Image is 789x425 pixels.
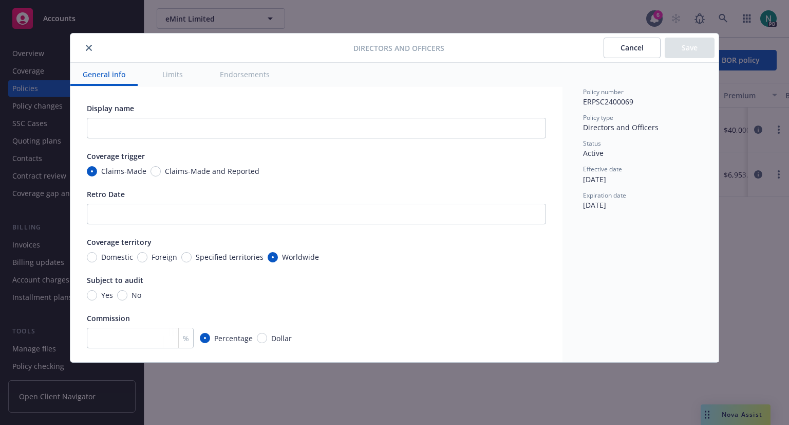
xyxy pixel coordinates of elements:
button: Cancel [604,38,661,58]
span: Percentage [214,333,253,344]
span: Retro Date [87,189,125,199]
span: Premium [87,361,119,371]
span: Subject to audit [87,275,143,285]
input: Specified territories [181,252,192,262]
span: Policy type [583,113,613,122]
button: Limits [150,63,195,86]
span: Minimum Earned Premium [341,361,435,371]
span: Directors and Officers [583,122,659,132]
span: [DATE] [583,174,606,184]
input: Yes [87,290,97,300]
span: No [131,290,141,300]
input: Claims-Made [87,166,97,176]
input: Domestic [87,252,97,262]
span: Expiration date [583,191,626,200]
span: Claims-Made [101,166,146,176]
input: Dollar [257,333,267,343]
span: % [183,333,189,344]
span: Dollar [271,333,292,344]
input: Foreign [137,252,147,262]
button: General info [70,63,138,86]
input: Percentage [200,333,210,343]
span: Claims-Made and Reported [165,166,259,176]
button: Endorsements [208,63,282,86]
span: Coverage territory [87,237,152,247]
span: Directors and Officers [353,43,444,54]
span: Active [583,148,604,158]
span: Policy number [583,87,624,96]
span: Foreign [152,252,177,262]
span: Effective date [583,165,622,173]
span: Worldwide [282,252,319,262]
button: close [83,42,95,54]
span: Domestic [101,252,133,262]
span: Specified territories [196,252,264,262]
span: Display name [87,103,134,113]
input: Worldwide [268,252,278,262]
span: Yes [101,290,113,300]
input: Claims-Made and Reported [151,166,161,176]
span: Commission [87,313,130,323]
span: Status [583,139,601,148]
span: Coverage trigger [87,151,145,161]
input: No [117,290,127,300]
span: [DATE] [583,200,606,210]
span: ERPSC2400069 [583,97,633,107]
